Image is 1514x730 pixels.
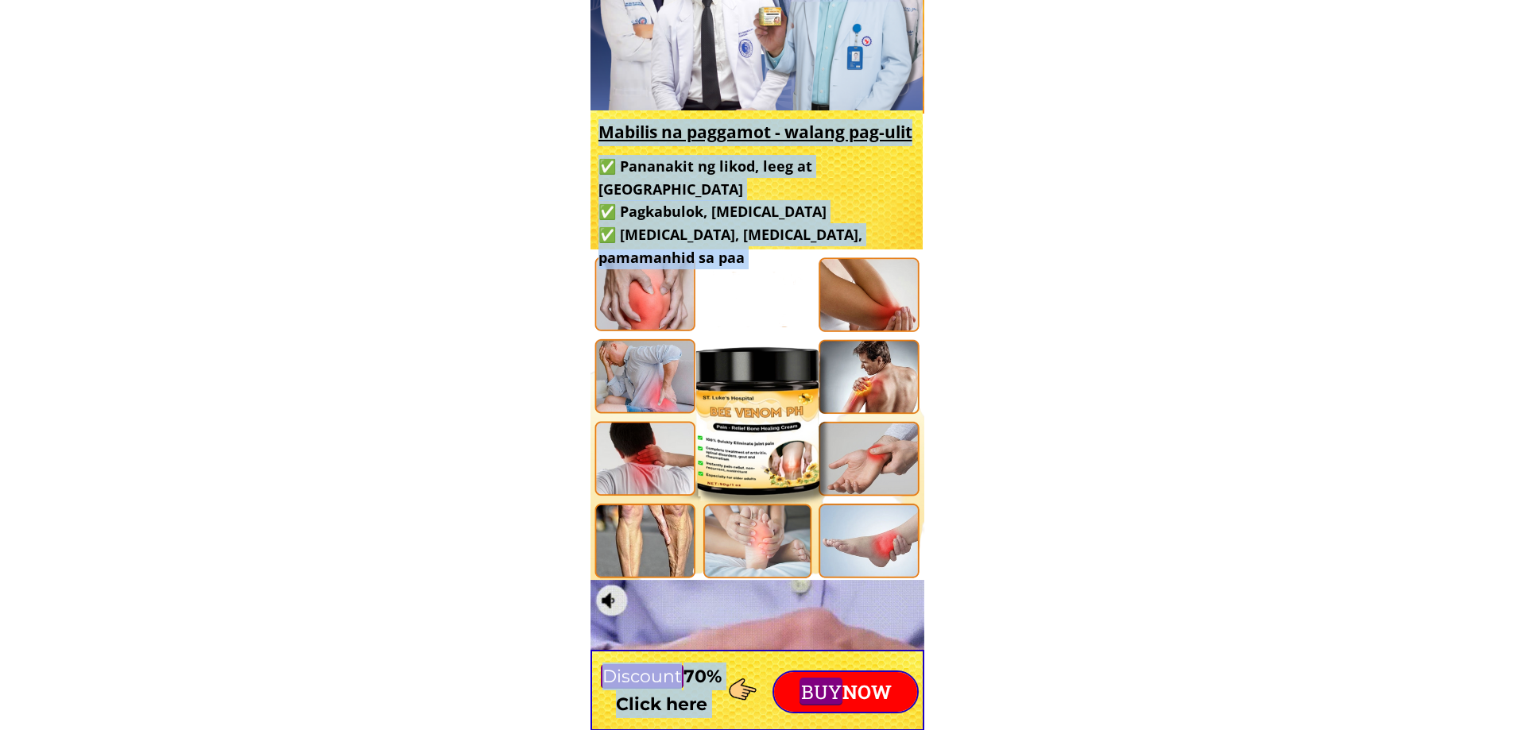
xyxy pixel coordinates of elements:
[598,119,927,146] h3: Mabilis na paggamot - walang pag-ulit
[601,664,683,688] mark: Discount
[590,662,733,718] h3: 70% Click here
[774,672,917,712] p: NOW
[800,678,842,705] mark: BUY
[598,155,911,269] h3: ✅ Pananakit ng likod, leeg at [GEOGRAPHIC_DATA] ✅ Pagkabulok, [MEDICAL_DATA] ✅ [MEDICAL_DATA], [M...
